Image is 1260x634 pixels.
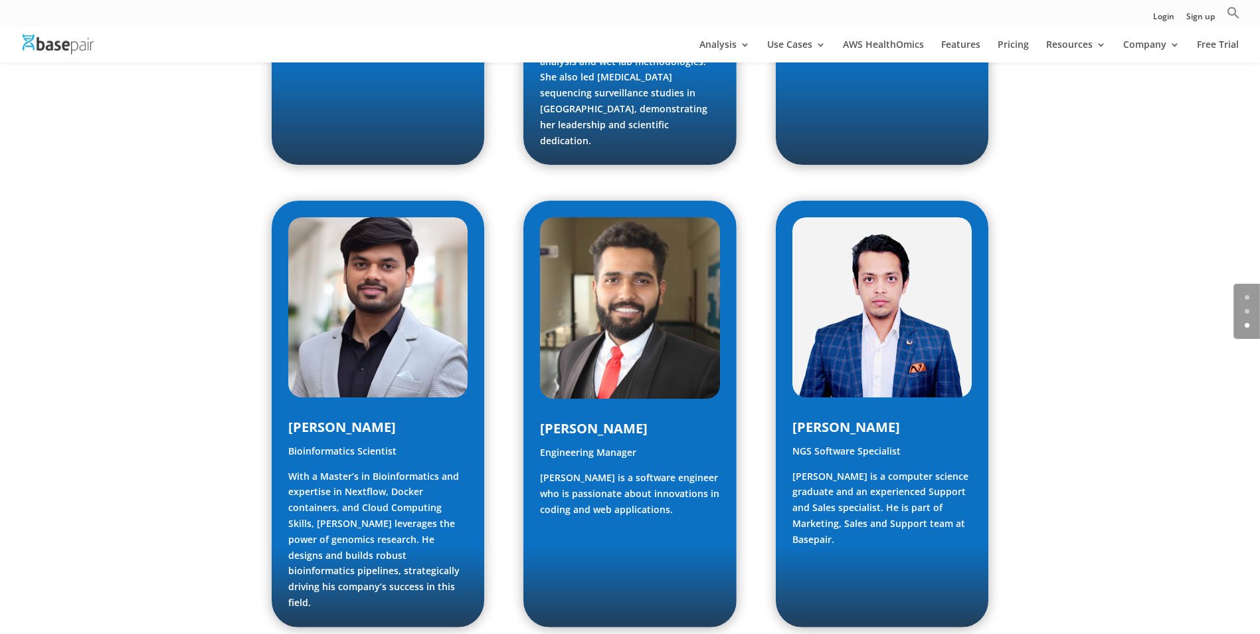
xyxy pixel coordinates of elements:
a: AWS HealthOmics [843,40,924,62]
a: 2 [1245,323,1249,328]
a: Login [1153,13,1174,27]
p: Engineering Manager [540,445,719,470]
img: Basepair [23,35,94,54]
a: Resources [1046,40,1106,62]
p: [PERSON_NAME] is a software engineer who is passionate about innovations in coding and web applic... [540,470,719,517]
p: With a Master’s in Bioinformatics and expertise in Nextflow, Docker containers, and Cloud Computi... [288,469,468,611]
span: [PERSON_NAME] [792,418,900,436]
span: [PERSON_NAME] [540,419,648,437]
a: 1 [1245,309,1249,314]
a: Free Trial [1197,40,1239,62]
a: Sign up [1186,13,1215,27]
a: 0 [1245,295,1249,300]
a: Features [941,40,980,62]
p: NGS Software Specialist [792,443,972,469]
svg: Search [1227,6,1240,19]
iframe: Drift Widget Chat Controller [1005,538,1244,618]
a: Use Cases [767,40,826,62]
a: Pricing [998,40,1029,62]
a: Search Icon Link [1227,6,1240,27]
a: Company [1123,40,1180,62]
p: Bioinformatics Scientist [288,443,468,469]
span: [PERSON_NAME] [288,418,396,436]
a: Analysis [699,40,750,62]
p: [PERSON_NAME] is a computer science graduate and an experienced Support and Sales specialist. He ... [792,469,972,548]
